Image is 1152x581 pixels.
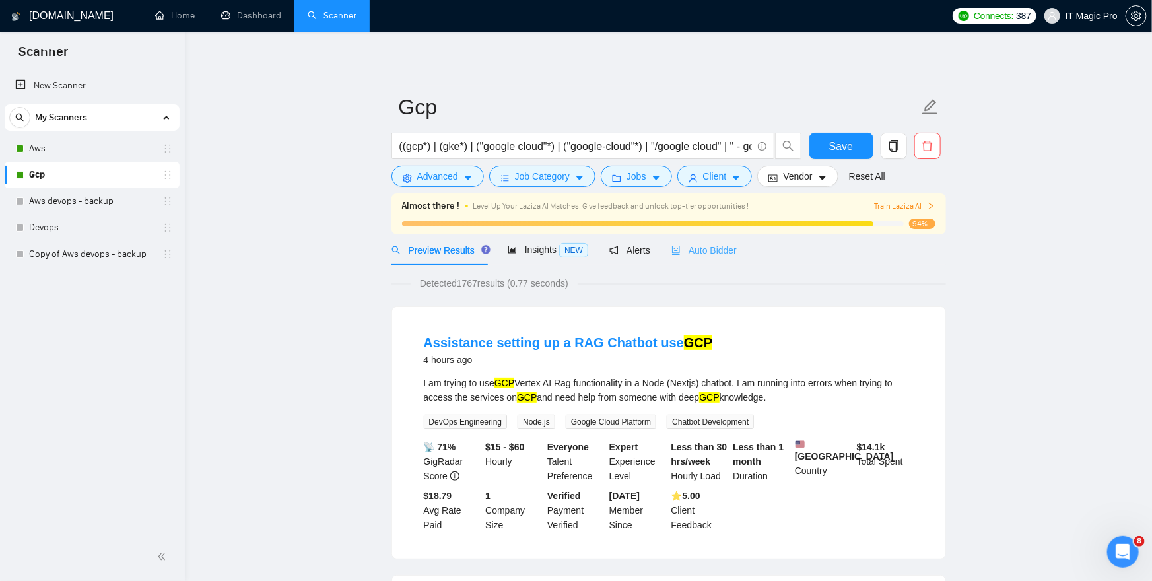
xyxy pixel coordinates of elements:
[485,442,524,452] b: $15 - $60
[652,173,661,183] span: caret-down
[450,471,459,481] span: info-circle
[927,202,935,210] span: right
[11,6,20,27] img: logo
[485,491,491,501] b: 1
[730,440,792,483] div: Duration
[35,104,87,131] span: My Scanners
[758,142,766,151] span: info-circle
[162,143,173,154] span: holder
[874,200,935,213] button: Train Laziza AI
[424,376,914,405] div: I am trying to use Vertex AI Rag functionality in a Node (Nextjs) chatbot. I am running into erro...
[677,166,753,187] button: userClientcaret-down
[731,173,741,183] span: caret-down
[699,392,719,403] mark: GCP
[601,166,672,187] button: folderJobscaret-down
[547,442,589,452] b: Everyone
[483,489,545,532] div: Company Size
[1048,11,1057,20] span: user
[609,246,619,255] span: notification
[795,440,894,461] b: [GEOGRAPHIC_DATA]
[609,491,640,501] b: [DATE]
[547,491,581,501] b: Verified
[689,173,698,183] span: user
[424,352,713,368] div: 4 hours ago
[669,489,731,532] div: Client Feedback
[494,378,514,388] mark: GCP
[796,440,805,449] img: 🇺🇸
[671,491,700,501] b: ⭐️ 5.00
[508,244,588,255] span: Insights
[424,491,452,501] b: $18.79
[607,489,669,532] div: Member Since
[703,169,727,184] span: Client
[669,440,731,483] div: Hourly Load
[783,169,812,184] span: Vendor
[559,243,588,257] span: NEW
[10,113,30,122] span: search
[733,442,784,467] b: Less than 1 month
[881,140,906,152] span: copy
[421,440,483,483] div: GigRadar Score
[508,245,517,254] span: area-chart
[515,169,570,184] span: Job Category
[424,335,713,350] a: Assistance setting up a RAG Chatbot useGCP
[473,201,749,211] span: Level Up Your Laziza AI Matches! Give feedback and unlock top-tier opportunities !
[914,133,941,159] button: delete
[399,90,919,123] input: Scanner name...
[162,170,173,180] span: holder
[1126,5,1147,26] button: setting
[818,173,827,183] span: caret-down
[403,173,412,183] span: setting
[959,11,969,21] img: upwork-logo.png
[421,489,483,532] div: Avg Rate Paid
[829,138,853,154] span: Save
[402,199,460,213] span: Almost there !
[974,9,1013,23] span: Connects:
[757,166,838,187] button: idcardVendorcaret-down
[627,169,646,184] span: Jobs
[612,173,621,183] span: folder
[5,73,180,99] li: New Scanner
[849,169,885,184] a: Reset All
[500,173,510,183] span: bars
[671,442,728,467] b: Less than 30 hrs/week
[609,442,638,452] b: Expert
[1134,536,1145,547] span: 8
[854,440,916,483] div: Total Spent
[566,415,656,429] span: Google Cloud Platform
[607,440,669,483] div: Experience Level
[308,10,356,21] a: searchScanner
[391,246,401,255] span: search
[609,245,650,256] span: Alerts
[162,249,173,259] span: holder
[391,245,487,256] span: Preview Results
[8,42,79,70] span: Scanner
[671,246,681,255] span: robot
[768,173,778,183] span: idcard
[29,162,154,188] a: Gcp
[1016,9,1031,23] span: 387
[915,140,940,152] span: delete
[517,392,537,403] mark: GCP
[667,415,754,429] span: Chatbot Development
[417,169,458,184] span: Advanced
[881,133,907,159] button: copy
[776,140,801,152] span: search
[1107,536,1139,568] iframe: Intercom live chat
[483,440,545,483] div: Hourly
[809,133,873,159] button: Save
[162,196,173,207] span: holder
[29,215,154,241] a: Devops
[545,440,607,483] div: Talent Preference
[1126,11,1147,21] a: setting
[391,166,484,187] button: settingAdvancedcaret-down
[221,10,281,21] a: dashboardDashboard
[15,73,169,99] a: New Scanner
[684,335,712,350] mark: GCP
[480,244,492,256] div: Tooltip anchor
[157,550,170,563] span: double-left
[489,166,595,187] button: barsJob Categorycaret-down
[5,104,180,267] li: My Scanners
[1126,11,1146,21] span: setting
